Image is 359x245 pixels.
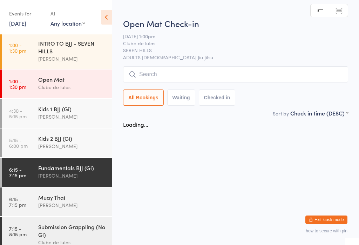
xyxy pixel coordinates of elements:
button: Waiting [167,90,195,106]
div: [PERSON_NAME] [38,201,106,209]
div: Submission Grappling (No Gi) [38,223,106,238]
div: [PERSON_NAME] [38,113,106,121]
button: All Bookings [123,90,164,106]
div: [PERSON_NAME] [38,55,106,63]
div: Check in time (DESC) [290,109,348,117]
div: INTRO TO BJJ - SEVEN HILLS [38,39,106,55]
time: 5:15 - 6:00 pm [9,137,28,148]
div: [PERSON_NAME] [38,172,106,180]
button: how to secure with pin [306,229,347,233]
span: ADULTS [DEMOGRAPHIC_DATA] Jiu Jitsu [123,54,348,61]
button: Exit kiosk mode [305,216,347,224]
span: SEVEN HILLS [123,47,337,54]
time: 4:30 - 5:15 pm [9,108,27,119]
time: 7:15 - 8:15 pm [9,226,27,237]
button: Checked in [199,90,236,106]
div: Muay Thai [38,193,106,201]
input: Search [123,66,348,82]
time: 6:15 - 7:15 pm [9,167,26,178]
label: Sort by [273,110,289,117]
time: 1:00 - 1:30 pm [9,42,26,53]
div: Fundamentals BJJ (Gi) [38,164,106,172]
div: At [50,8,85,19]
div: Kids 2 BJJ (Gi) [38,134,106,142]
div: Any location [50,19,85,27]
div: Events for [9,8,43,19]
a: 4:30 -5:15 pmKids 1 BJJ (Gi)[PERSON_NAME] [2,99,112,128]
a: 6:15 -7:15 pmFundamentals BJJ (Gi)[PERSON_NAME] [2,158,112,187]
div: Open Mat [38,75,106,83]
div: Clube de lutas [38,83,106,91]
a: 1:00 -1:30 pmOpen MatClube de lutas [2,69,112,98]
time: 6:15 - 7:15 pm [9,196,26,207]
a: 5:15 -6:00 pmKids 2 BJJ (Gi)[PERSON_NAME] [2,128,112,157]
span: [DATE] 1:00pm [123,33,337,40]
a: [DATE] [9,19,26,27]
div: Loading... [123,120,148,128]
a: 6:15 -7:15 pmMuay Thai[PERSON_NAME] [2,187,112,216]
div: Kids 1 BJJ (Gi) [38,105,106,113]
h2: Open Mat Check-in [123,18,348,29]
a: 1:00 -1:30 pmINTRO TO BJJ - SEVEN HILLS[PERSON_NAME] [2,33,112,69]
span: Clube de lutas [123,40,337,47]
time: 1:00 - 1:30 pm [9,78,26,90]
div: [PERSON_NAME] [38,142,106,150]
